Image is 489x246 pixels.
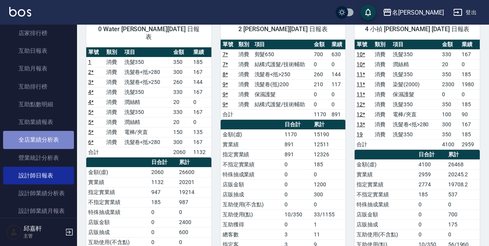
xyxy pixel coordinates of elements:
[373,49,391,59] td: 消費
[122,77,172,87] td: 洗髮卷<抵>250
[86,197,149,207] td: 不指定實業績
[440,89,460,99] td: 0
[460,79,480,89] td: 1980
[373,59,391,69] td: 消費
[440,119,460,129] td: 300
[312,189,345,199] td: 300
[355,159,417,169] td: 金額(虛)
[330,109,345,119] td: 891
[253,89,312,99] td: 保濕護髮
[236,59,252,69] td: 消費
[330,49,345,59] td: 630
[122,127,172,137] td: 電棒/夾直
[3,95,74,113] a: 互助點數明細
[355,40,480,150] table: a dense table
[283,169,312,179] td: 0
[191,57,211,67] td: 185
[283,159,312,169] td: 0
[177,177,211,187] td: 20201
[355,229,417,239] td: 互助使用(不含點)
[253,99,312,109] td: 結構式護髮/技術輔助
[283,219,312,229] td: 0
[312,169,345,179] td: 0
[330,89,345,99] td: 0
[440,99,460,109] td: 350
[221,40,236,50] th: 單號
[104,67,122,77] td: 消費
[355,209,417,219] td: 店販金額
[391,69,440,79] td: 洗髮350
[177,217,211,227] td: 2400
[330,40,345,50] th: 業績
[357,131,363,137] a: 19
[312,109,330,119] td: 1170
[171,67,191,77] td: 300
[23,233,63,239] p: 主管
[391,119,440,129] td: 洗髮卷<抵>280
[221,109,236,119] td: 合計
[104,137,122,147] td: 消費
[446,219,480,229] td: 175
[391,79,440,89] td: 染髮(2000)
[355,139,373,149] td: 合計
[355,219,417,229] td: 店販抽成
[236,79,252,89] td: 消費
[460,59,480,69] td: 0
[417,219,446,229] td: 0
[330,79,345,89] td: 117
[3,131,74,149] a: 全店業績分析表
[86,167,149,177] td: 金額(虛)
[122,107,172,117] td: 洗髮350
[104,97,122,107] td: 消費
[312,120,345,130] th: 累計
[191,107,211,117] td: 167
[3,24,74,42] a: 店家排行榜
[149,177,177,187] td: 1132
[3,184,74,202] a: 設計師業績分析表
[355,189,417,199] td: 不指定實業績
[221,219,283,229] td: 互助獲得
[440,49,460,59] td: 330
[149,167,177,177] td: 2060
[446,169,480,179] td: 20245.2
[253,59,312,69] td: 結構式護髮/技術輔助
[122,97,172,107] td: 潤絲精
[446,229,480,239] td: 0
[95,25,202,41] span: 0 Water [PERSON_NAME][DATE] 日報表
[312,40,330,50] th: 金額
[391,40,440,50] th: 項目
[149,217,177,227] td: 0
[446,209,480,219] td: 700
[221,40,346,120] table: a dense table
[373,109,391,119] td: 消費
[312,129,345,139] td: 15190
[177,167,211,177] td: 26600
[355,40,373,50] th: 單號
[221,159,283,169] td: 不指定實業績
[460,69,480,79] td: 185
[122,87,172,97] td: 洗髮350
[171,97,191,107] td: 20
[373,119,391,129] td: 消費
[312,99,330,109] td: 0
[122,117,172,127] td: 潤絲精
[312,219,345,229] td: 1
[446,150,480,160] th: 累計
[149,227,177,237] td: 0
[171,107,191,117] td: 330
[86,207,149,217] td: 特殊抽成業績
[373,89,391,99] td: 消費
[149,197,177,207] td: 185
[391,99,440,109] td: 洗髮350
[450,5,480,20] button: 登出
[373,40,391,50] th: 類別
[283,139,312,149] td: 891
[171,127,191,137] td: 150
[417,150,446,160] th: 日合計
[177,157,211,167] th: 累計
[391,129,440,139] td: 洗髮350
[417,169,446,179] td: 2959
[104,47,122,57] th: 類別
[312,79,330,89] td: 210
[355,169,417,179] td: 實業績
